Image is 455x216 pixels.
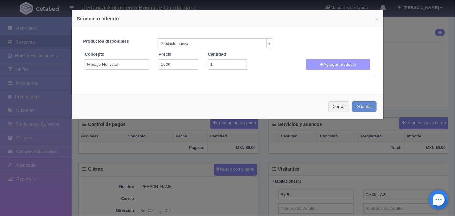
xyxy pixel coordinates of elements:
[159,51,172,58] label: Precio
[375,17,378,22] button: ×
[306,59,370,70] button: Agregar producto
[161,39,263,49] span: Producto nuevo
[352,101,377,112] button: Guardar
[85,51,104,58] label: Concepto
[158,38,272,48] a: Producto nuevo
[78,38,153,45] label: Productos disponibles
[208,51,226,58] label: Cantidad
[328,101,349,112] button: Cerrar
[77,15,378,22] h4: Servicio o adendo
